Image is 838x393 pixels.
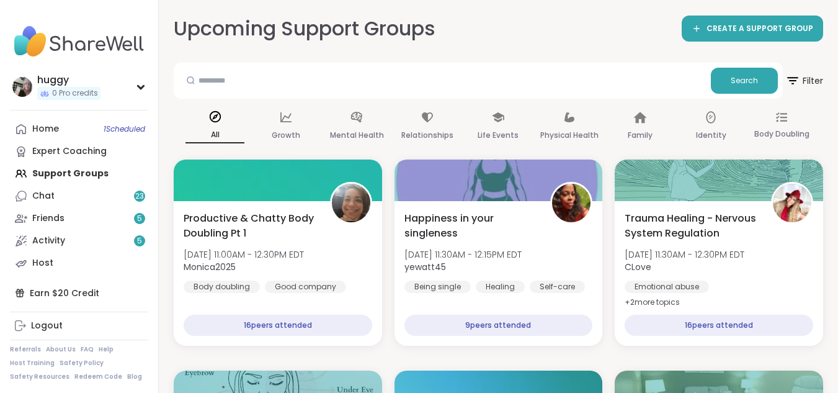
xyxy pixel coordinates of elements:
[60,359,104,368] a: Safety Policy
[707,24,813,34] span: CREATE A SUPPORT GROUP
[332,184,370,222] img: Monica2025
[10,230,148,252] a: Activity5
[552,184,591,222] img: yewatt45
[174,15,435,43] h2: Upcoming Support Groups
[10,252,148,274] a: Host
[404,315,593,336] div: 9 peers attended
[696,128,726,143] p: Identity
[10,345,41,354] a: Referrals
[404,281,471,293] div: Being single
[137,214,142,224] span: 5
[37,73,100,87] div: huggy
[530,281,585,293] div: Self-care
[32,123,59,135] div: Home
[625,248,744,261] span: [DATE] 11:30AM - 12:30PM EDT
[330,128,384,143] p: Mental Health
[625,315,813,336] div: 16 peers attended
[404,248,522,261] span: [DATE] 11:30AM - 12:15PM EDT
[785,66,823,96] span: Filter
[184,211,316,241] span: Productive & Chatty Body Doubling Pt 1
[731,75,758,86] span: Search
[625,261,651,273] b: CLove
[628,128,653,143] p: Family
[682,16,823,42] a: CREATE A SUPPORT GROUP
[272,128,300,143] p: Growth
[10,118,148,140] a: Home1Scheduled
[540,128,599,143] p: Physical Health
[478,128,519,143] p: Life Events
[10,373,69,381] a: Safety Resources
[137,236,142,246] span: 5
[184,248,304,261] span: [DATE] 11:00AM - 12:30PM EDT
[785,63,823,99] button: Filter
[401,128,453,143] p: Relationships
[625,211,757,241] span: Trauma Healing - Nervous System Regulation
[185,127,244,143] p: All
[46,345,76,354] a: About Us
[184,261,236,273] b: Monica2025
[10,20,148,63] img: ShareWell Nav Logo
[625,281,709,293] div: Emotional abuse
[711,68,778,94] button: Search
[32,190,55,202] div: Chat
[32,235,65,247] div: Activity
[10,359,55,368] a: Host Training
[10,207,148,230] a: Friends5
[10,315,148,337] a: Logout
[135,191,144,202] span: 23
[127,373,142,381] a: Blog
[184,315,372,336] div: 16 peers attended
[404,261,446,273] b: yewatt45
[265,281,346,293] div: Good company
[32,212,65,225] div: Friends
[10,140,148,163] a: Expert Coaching
[74,373,122,381] a: Redeem Code
[10,185,148,207] a: Chat23
[12,77,32,97] img: huggy
[32,145,107,158] div: Expert Coaching
[10,282,148,304] div: Earn $20 Credit
[773,184,811,222] img: CLove
[32,257,53,269] div: Host
[476,281,525,293] div: Healing
[104,124,145,134] span: 1 Scheduled
[404,211,537,241] span: Happiness in your singleness
[184,281,260,293] div: Body doubling
[81,345,94,354] a: FAQ
[99,345,114,354] a: Help
[31,320,63,332] div: Logout
[52,88,98,99] span: 0 Pro credits
[754,127,809,142] p: Body Doubling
